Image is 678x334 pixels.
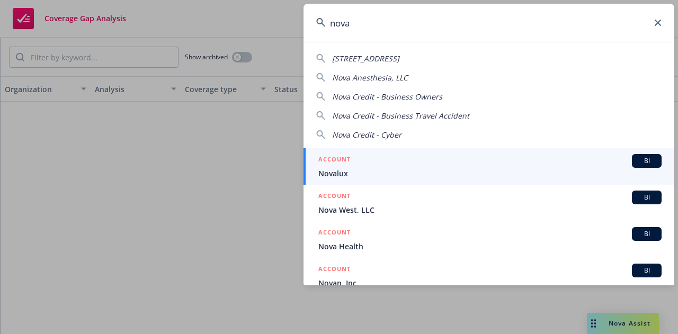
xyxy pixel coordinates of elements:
span: Nova Anesthesia, LLC [332,73,408,83]
input: Search... [304,4,674,42]
a: ACCOUNTBINova West, LLC [304,185,674,221]
span: BI [636,156,657,166]
a: ACCOUNTBINova Health [304,221,674,258]
span: Nova Credit - Business Travel Accident [332,111,469,121]
span: [STREET_ADDRESS] [332,53,399,64]
h5: ACCOUNT [318,227,351,240]
span: Novan, Inc. [318,277,662,288]
span: BI [636,266,657,275]
h5: ACCOUNT [318,191,351,203]
span: BI [636,229,657,239]
a: ACCOUNTBINovan, Inc. [304,258,674,294]
span: Nova Credit - Cyber [332,130,402,140]
span: Nova West, LLC [318,204,662,215]
span: Novalux [318,168,662,179]
span: BI [636,193,657,202]
h5: ACCOUNT [318,264,351,276]
span: Nova Health [318,241,662,252]
span: Nova Credit - Business Owners [332,92,442,102]
a: ACCOUNTBINovalux [304,148,674,185]
h5: ACCOUNT [318,154,351,167]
